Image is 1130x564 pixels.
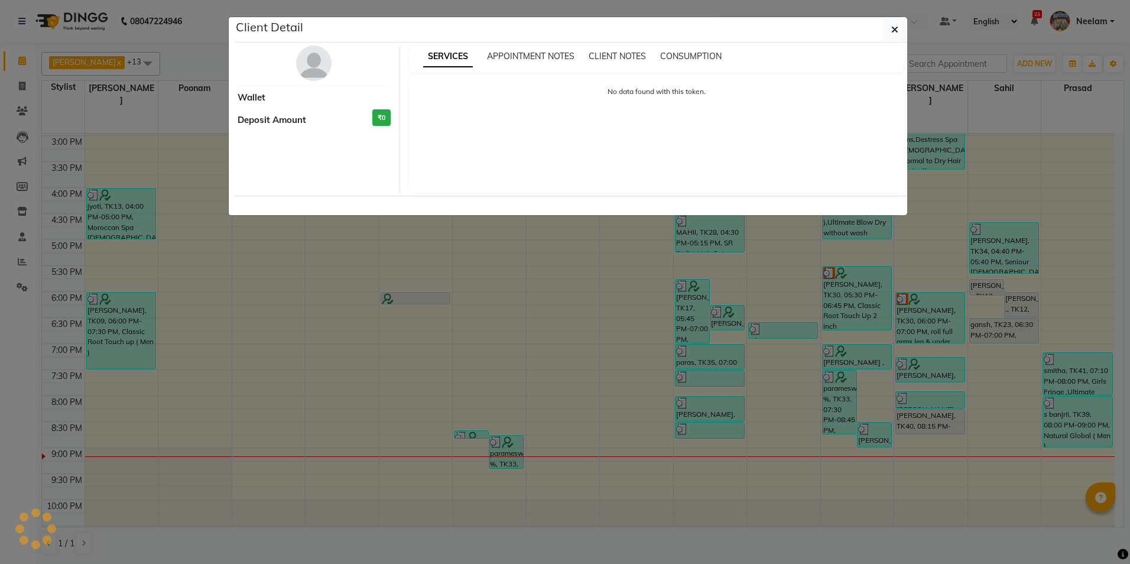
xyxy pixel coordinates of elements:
p: No data found with this token. [421,86,893,97]
img: avatar [296,46,332,81]
h3: ₹0 [372,109,391,127]
span: CONSUMPTION [660,51,722,61]
span: SERVICES [423,46,473,67]
span: CLIENT NOTES [589,51,646,61]
span: Deposit Amount [238,114,306,127]
h5: Client Detail [236,18,303,36]
span: Wallet [238,91,265,105]
span: APPOINTMENT NOTES [487,51,574,61]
